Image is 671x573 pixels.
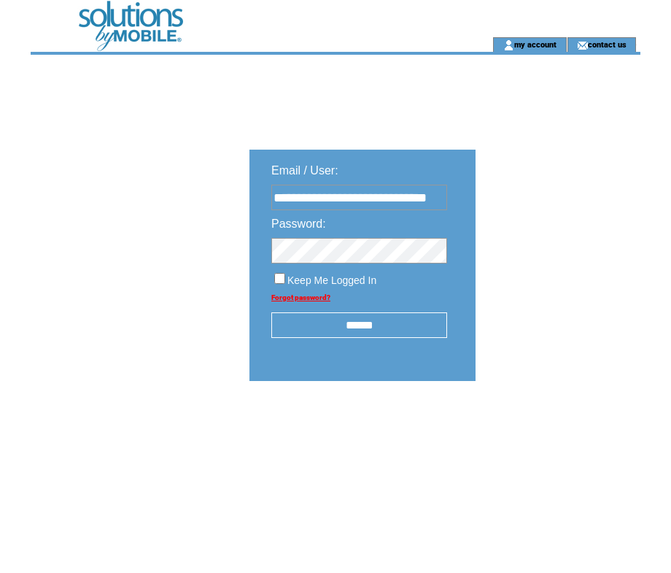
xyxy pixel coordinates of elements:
[588,39,627,49] a: contact us
[271,164,338,177] span: Email / User:
[518,418,591,436] img: transparent.png
[577,39,588,51] img: contact_us_icon.gif
[503,39,514,51] img: account_icon.gif
[287,274,376,286] span: Keep Me Logged In
[271,218,326,230] span: Password:
[514,39,556,49] a: my account
[271,293,330,301] a: Forgot password?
